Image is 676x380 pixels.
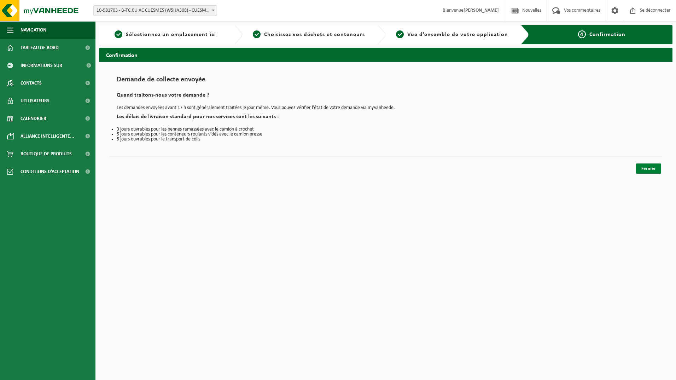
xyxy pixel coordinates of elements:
li: 5 jours ouvrables pour le transport de colis [117,137,655,142]
span: Boutique de produits [21,145,72,163]
span: 4 [578,30,586,38]
span: Confirmation [589,32,625,38]
h2: Quand traitons-nous votre demande ? [117,92,655,102]
font: Bienvenue [443,8,499,13]
span: Informations sur l’entreprise [21,57,82,74]
a: 2Choisissez vos déchets et conteneurs [246,30,372,39]
span: Sélectionnez un emplacement ici [126,32,216,38]
span: 10-981703 - B-TC.0U AC CUESMES (W5HA308) - CUESMES [94,6,217,16]
p: Les demandes envoyées avant 17 h sont généralement traitées le jour même. Vous pouvez vérifier l’... [117,105,655,110]
span: Vue d’ensemble de votre application [407,32,508,38]
strong: [PERSON_NAME] [464,8,499,13]
a: 1Sélectionnez un emplacement ici [103,30,228,39]
span: Utilisateurs [21,92,49,110]
h2: Les délais de livraison standard pour nos services sont les suivants : [117,114,655,123]
span: Calendrier [21,110,46,127]
span: 2 [253,30,261,38]
li: 3 jours ouvrables pour les bennes ramassées avec le camion à crochet [117,127,655,132]
h1: Demande de collecte envoyée [117,76,655,87]
span: Tableau de bord [21,39,59,57]
li: 5 jours ouvrables pour les conteneurs roulants vidés avec le camion presse [117,132,655,137]
span: 3 [396,30,404,38]
span: 10-981703 - B-TC.0U AC CUESMES (W5HA308) - CUESMES [93,5,217,16]
span: Contacts [21,74,42,92]
span: Alliance intelligente... [21,127,74,145]
span: Conditions d’acceptation [21,163,79,180]
span: 1 [115,30,122,38]
h2: Confirmation [99,48,672,62]
span: Choisissez vos déchets et conteneurs [264,32,365,38]
a: Fermer [636,163,661,174]
a: 3Vue d’ensemble de votre application [389,30,515,39]
span: Navigation [21,21,46,39]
